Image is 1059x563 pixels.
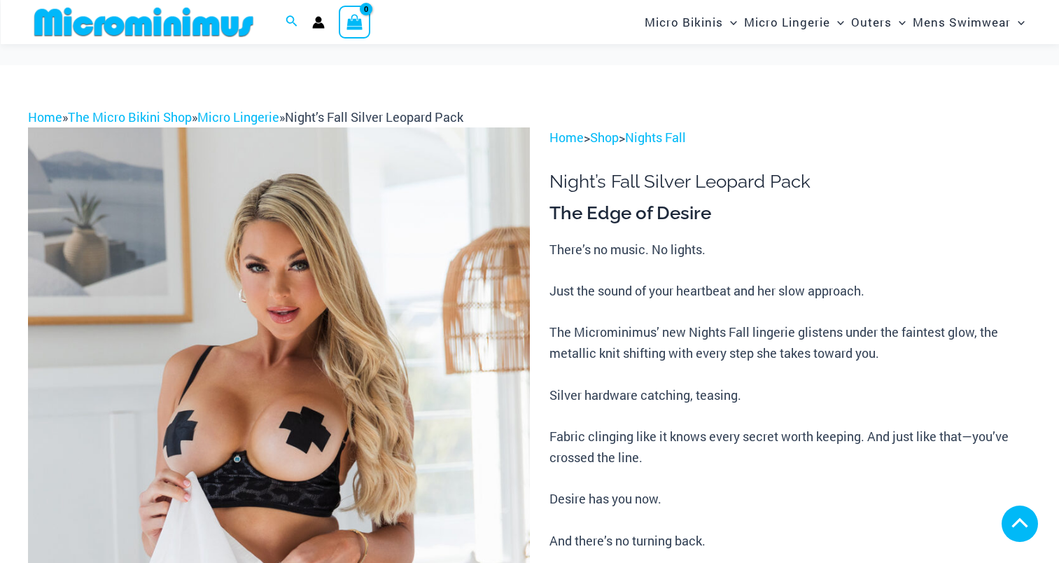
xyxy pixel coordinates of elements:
span: Mens Swimwear [913,4,1011,40]
span: Menu Toggle [1011,4,1025,40]
a: View Shopping Cart, empty [339,6,371,38]
span: Night’s Fall Silver Leopard Pack [285,109,463,125]
a: Shop [590,129,619,146]
a: Home [549,129,584,146]
a: Micro Lingerie [197,109,279,125]
a: The Micro Bikini Shop [68,109,192,125]
a: Nights Fall [625,129,686,146]
span: Outers [851,4,892,40]
span: Menu Toggle [892,4,906,40]
h3: The Edge of Desire [549,202,1031,225]
p: There’s no music. No lights. Just the sound of your heartbeat and her slow approach. The Micromin... [549,239,1031,552]
span: Micro Lingerie [744,4,830,40]
a: Mens SwimwearMenu ToggleMenu Toggle [909,4,1028,40]
a: Search icon link [286,13,298,32]
a: Home [28,109,62,125]
span: Menu Toggle [723,4,737,40]
a: OutersMenu ToggleMenu Toggle [848,4,909,40]
span: » » » [28,109,463,125]
p: > > [549,127,1031,148]
h1: Night’s Fall Silver Leopard Pack [549,171,1031,193]
a: Micro BikinisMenu ToggleMenu Toggle [641,4,741,40]
span: Menu Toggle [830,4,844,40]
img: MM SHOP LOGO FLAT [29,6,259,38]
a: Account icon link [312,16,325,29]
a: Micro LingerieMenu ToggleMenu Toggle [741,4,848,40]
nav: Site Navigation [639,2,1031,42]
span: Micro Bikinis [645,4,723,40]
